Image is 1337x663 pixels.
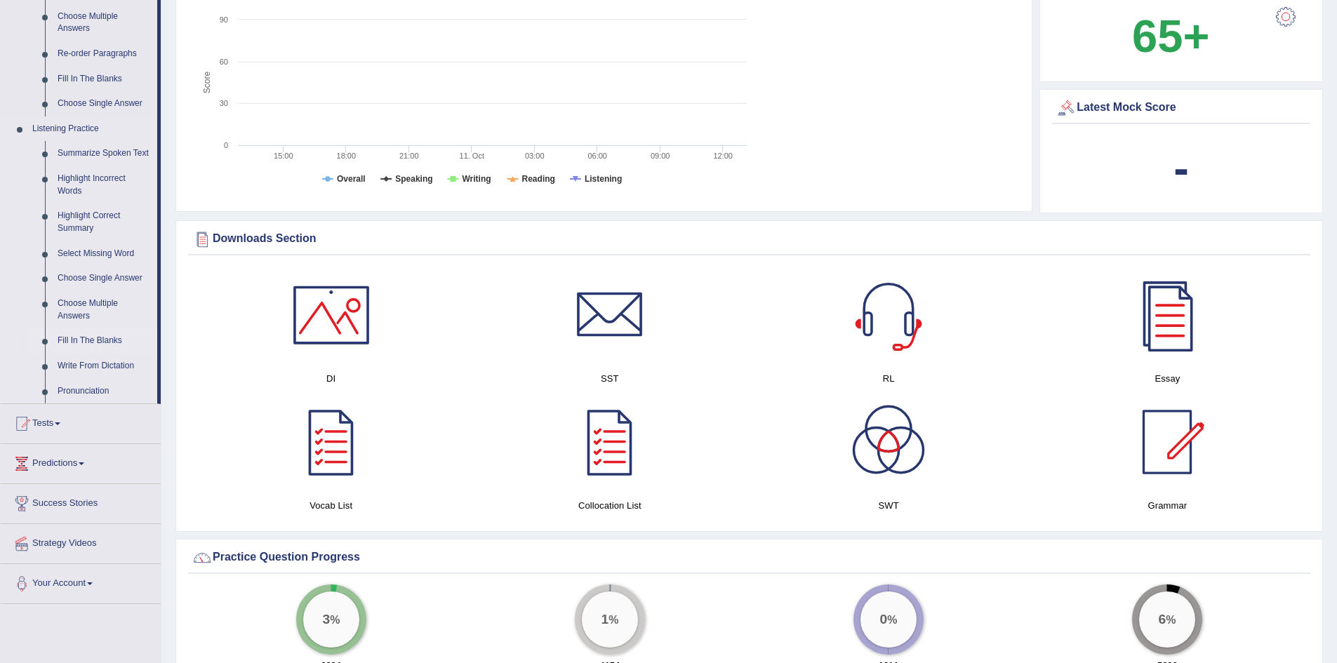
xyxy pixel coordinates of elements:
[51,67,157,92] a: Fill In The Blanks
[1159,612,1166,627] big: 6
[399,152,419,160] text: 21:00
[220,15,228,24] text: 90
[1035,371,1300,386] h4: Essay
[1,564,161,599] a: Your Account
[26,116,157,142] a: Listening Practice
[337,152,357,160] text: 18:00
[601,612,608,627] big: 1
[224,141,228,149] text: 0
[199,371,463,386] h4: DI
[220,58,228,66] text: 60
[395,174,432,184] tspan: Speaking
[51,291,157,328] a: Choose Multiple Answers
[1132,11,1209,62] b: 65+
[585,174,622,184] tspan: Listening
[1139,591,1195,648] div: %
[1,524,161,559] a: Strategy Videos
[202,72,212,94] tspan: Score
[220,99,228,107] text: 30
[51,266,157,291] a: Choose Single Answer
[477,371,742,386] h4: SST
[522,174,555,184] tspan: Reading
[51,41,157,67] a: Re-order Paragraphs
[1,404,161,439] a: Tests
[51,328,157,354] a: Fill In The Blanks
[525,152,545,160] text: 03:00
[51,4,157,41] a: Choose Multiple Answers
[192,229,1307,250] div: Downloads Section
[1173,142,1189,194] b: -
[192,547,1307,568] div: Practice Question Progress
[1056,98,1307,119] div: Latest Mock Score
[337,174,366,184] tspan: Overall
[51,379,157,404] a: Pronunciation
[477,498,742,513] h4: Collocation List
[199,498,463,513] h4: Vocab List
[651,152,670,160] text: 09:00
[51,91,157,116] a: Choose Single Answer
[1,444,161,479] a: Predictions
[880,612,888,627] big: 0
[51,241,157,267] a: Select Missing Word
[757,498,1021,513] h4: SWT
[51,354,157,379] a: Write From Dictation
[51,203,157,241] a: Highlight Correct Summary
[274,152,293,160] text: 15:00
[303,591,359,648] div: %
[51,166,157,203] a: Highlight Incorrect Words
[51,141,157,166] a: Summarize Spoken Text
[322,612,330,627] big: 3
[460,152,484,160] tspan: 11. Oct
[757,371,1021,386] h4: RL
[462,174,491,184] tspan: Writing
[1,484,161,519] a: Success Stories
[587,152,607,160] text: 06:00
[713,152,733,160] text: 12:00
[1035,498,1300,513] h4: Grammar
[860,591,917,648] div: %
[582,591,638,648] div: %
